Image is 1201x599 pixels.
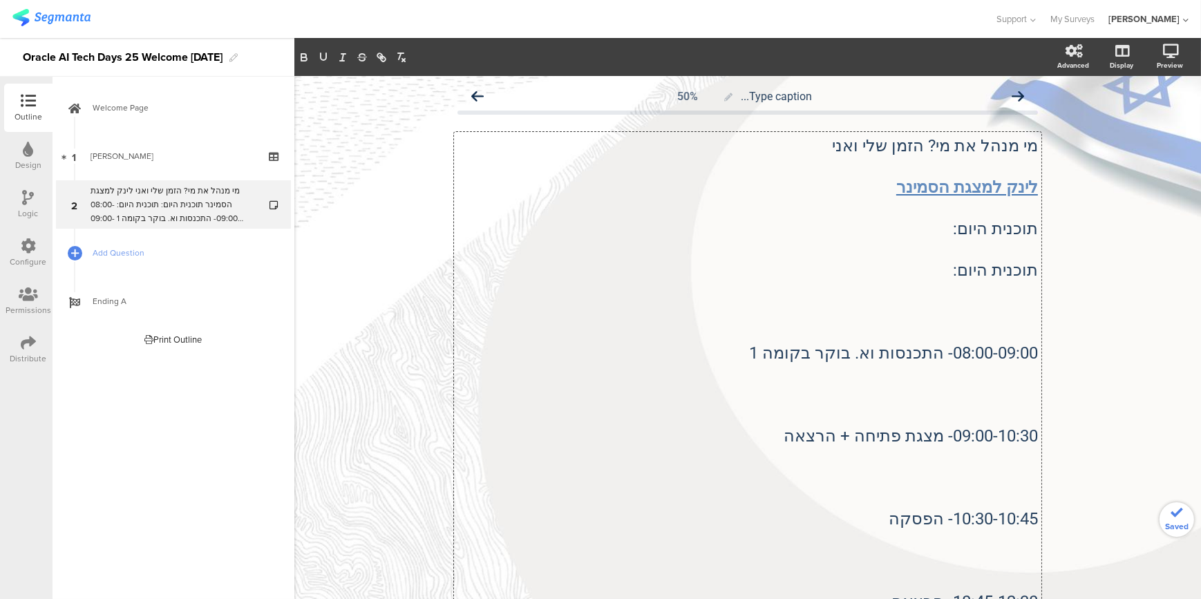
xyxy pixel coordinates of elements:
[678,90,699,103] div: 50%
[997,12,1028,26] span: Support
[457,218,1038,239] p: תוכנית היום:
[15,159,41,171] div: Design
[457,135,1038,156] p: מי מנהל את מי? הזמן שלי ואני
[56,132,291,180] a: 1 [PERSON_NAME]
[896,178,1038,197] u: לינק ל﻿מצגת הסמינר
[6,304,51,316] div: Permissions
[10,352,47,365] div: Distribute
[12,9,91,26] img: segmanta logo
[93,101,269,115] span: Welcome Page
[10,256,47,268] div: Configure
[56,277,291,325] a: Ending A
[1108,12,1180,26] div: [PERSON_NAME]
[457,343,1038,363] p: 08:00-09:00- התכנסות וא. בוקר בקומה 1
[1165,520,1189,533] span: Saved
[73,149,77,164] span: 1
[71,197,77,212] span: 2
[19,207,39,220] div: Logic
[741,90,813,103] span: Type caption...
[56,180,291,229] a: 2 מי מנהל את מי? הזמן שלי ואני לינק ל מצגת הסמינר תוכנית היום: תוכנית היום: 08:00-09:00- התכנסות ...
[1057,60,1089,70] div: Advanced
[457,508,1038,529] p: 10:30-10:45- הפסקה
[23,46,223,68] div: Oracle AI Tech Days 25 Welcome [DATE]
[896,178,1038,197] a: לינק ל מצגת הסמינר
[91,149,256,163] div: מיקומי סמינר
[145,333,202,346] div: Print Outline
[457,260,1038,281] p: תוכנית היום:
[1110,60,1133,70] div: Display
[1157,60,1183,70] div: Preview
[56,84,291,132] a: Welcome Page
[15,111,42,123] div: Outline
[91,184,256,225] div: מי מנהל את מי? הזמן שלי ואני לינק ל מצגת הסמינר תוכנית היום: תוכנית היום: 08:00-09:00- התכנסות וא...
[457,426,1038,446] p: 09:00-10:30- מצגת פתיחה + הרצאה
[93,246,269,260] span: Add Question
[93,294,269,308] span: Ending A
